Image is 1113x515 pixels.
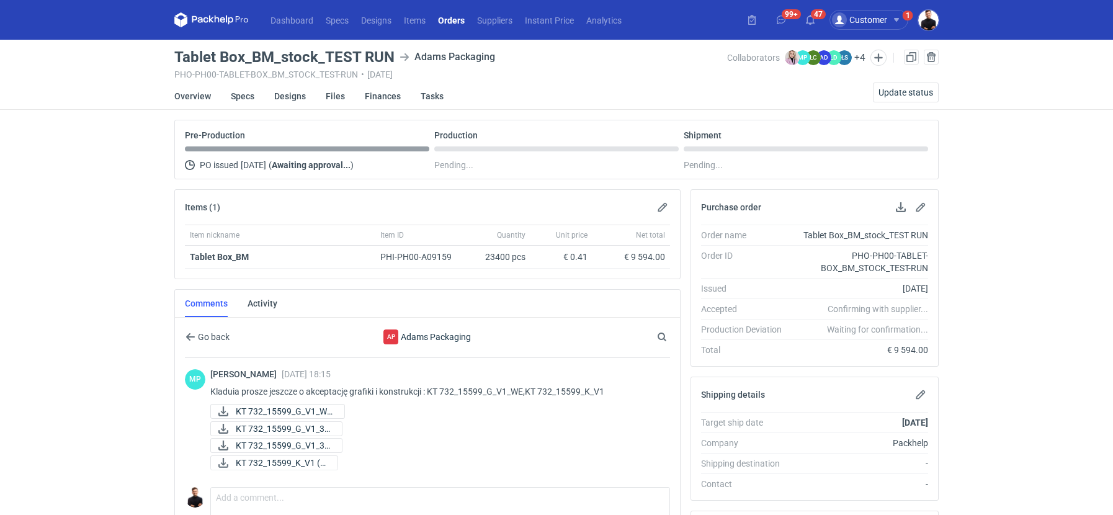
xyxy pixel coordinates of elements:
[210,404,345,419] a: KT 732_15599_G_V1_WE...
[701,202,761,212] h2: Purchase order
[195,333,230,341] span: Go back
[351,160,354,170] span: )
[326,83,345,110] a: Files
[185,487,205,508] img: Tomasz Kubiak
[231,83,254,110] a: Specs
[792,344,928,356] div: € 9 594.00
[771,10,791,30] button: 99+
[421,83,444,110] a: Tasks
[701,457,792,470] div: Shipping destination
[826,50,841,65] figcaption: ŁD
[837,50,852,65] figcaption: ŁS
[727,53,780,63] span: Collaborators
[236,456,328,470] span: KT 732_15599_K_V1 (1...
[792,282,928,295] div: [DATE]
[380,251,463,263] div: PHI-PH00-A09159
[471,12,519,27] a: Suppliers
[792,478,928,490] div: -
[701,416,792,429] div: Target ship date
[248,290,277,317] a: Activity
[806,50,821,65] figcaption: ŁC
[913,387,928,402] button: Edit shipping details
[519,12,580,27] a: Instant Price
[185,369,205,390] div: Martyna Paroń
[906,11,910,20] div: 1
[210,438,342,453] a: KT 732_15599_G_V1_3D...
[190,252,249,262] a: Tablet Box_BM
[282,369,331,379] span: [DATE] 18:15
[556,230,588,240] span: Unit price
[434,130,478,140] p: Production
[185,290,228,317] a: Comments
[210,438,334,453] div: KT 732_15599_G_V1_3D.JPG
[432,12,471,27] a: Orders
[795,50,810,65] figcaption: MP
[185,329,230,344] button: Go back
[870,50,887,66] button: Edit collaborators
[684,158,928,172] div: Pending...
[355,12,398,27] a: Designs
[264,12,320,27] a: Dashboard
[580,12,628,27] a: Analytics
[893,200,908,215] button: Download PO
[655,200,670,215] button: Edit items
[701,344,792,356] div: Total
[800,10,820,30] button: 47
[636,230,665,240] span: Net total
[684,130,722,140] p: Shipment
[904,50,919,65] a: Duplicate
[210,384,660,399] p: Kladuia prosze jeszcze o akceptację grafiki i konstrukcji : KT 732_15599_G_V1_WE,KT 732_15599_K_V1
[190,230,239,240] span: Item nickname
[361,69,364,79] span: •
[597,251,665,263] div: € 9 594.00
[827,323,928,336] em: Waiting for confirmation...
[400,50,495,65] div: Adams Packaging
[902,418,928,428] strong: [DATE]
[236,439,332,452] span: KT 732_15599_G_V1_3D...
[174,12,249,27] svg: Packhelp Pro
[854,52,865,63] button: +4
[792,229,928,241] div: Tablet Box_BM_stock_TEST RUN
[185,369,205,390] figcaption: MP
[832,12,887,27] div: Customer
[174,69,727,79] div: PHO-PH00-TABLET-BOX_BM_STOCK_TEST-RUN [DATE]
[210,421,342,436] a: KT 732_15599_G_V1_3D...
[785,50,800,65] img: Klaudia Wiśniewska
[913,200,928,215] button: Edit purchase order
[497,230,525,240] span: Quantity
[434,158,473,172] span: Pending...
[701,303,792,315] div: Accepted
[701,437,792,449] div: Company
[701,249,792,274] div: Order ID
[269,160,272,170] span: (
[701,323,792,336] div: Production Deviation
[398,12,432,27] a: Items
[185,202,220,212] h2: Items (1)
[878,88,933,97] span: Update status
[185,158,429,172] div: PO issued
[918,10,939,30] img: Tomasz Kubiak
[829,10,918,30] button: Customer1
[210,404,334,419] div: KT 732_15599_G_V1_WEW (1).pdf
[535,251,588,263] div: € 0.41
[326,329,529,344] div: Adams Packaging
[924,50,939,65] button: Cancel order
[655,329,694,344] input: Search
[792,437,928,449] div: Packhelp
[236,405,334,418] span: KT 732_15599_G_V1_WE...
[210,421,334,436] div: KT 732_15599_G_V1_3D ruch (1).pdf
[816,50,831,65] figcaption: AD
[383,329,398,344] figcaption: AP
[272,160,351,170] strong: Awaiting approval...
[828,304,928,314] em: Confirming with supplier...
[380,230,404,240] span: Item ID
[185,130,245,140] p: Pre-Production
[873,83,939,102] button: Update status
[174,83,211,110] a: Overview
[792,457,928,470] div: -
[210,455,338,470] a: KT 732_15599_K_V1 (1...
